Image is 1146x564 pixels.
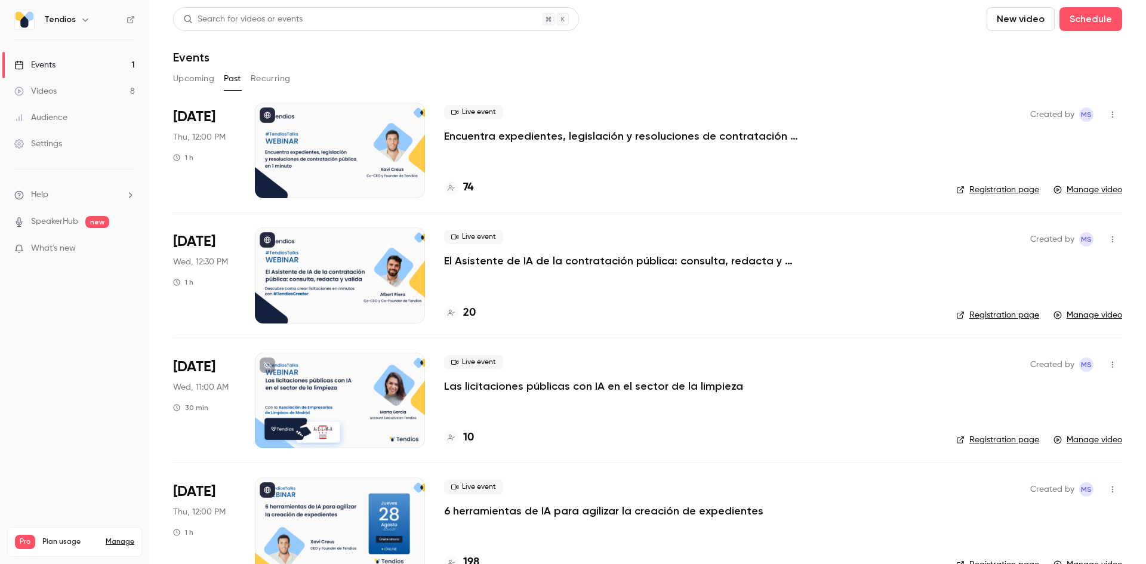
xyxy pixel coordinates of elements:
a: Manage video [1053,184,1122,196]
span: Live event [444,480,503,494]
span: Pro [15,535,35,549]
span: [DATE] [173,232,215,251]
span: [DATE] [173,482,215,501]
span: What's new [31,242,76,255]
button: Schedule [1059,7,1122,31]
span: MS [1081,357,1092,372]
span: [DATE] [173,357,215,377]
a: 74 [444,180,473,196]
span: Help [31,189,48,201]
div: 1 h [173,153,193,162]
span: Created by [1030,232,1074,246]
a: SpeakerHub [31,215,78,228]
a: 6 herramientas de IA para agilizar la creación de expedientes [444,504,763,518]
a: 10 [444,430,474,446]
div: Audience [14,112,67,124]
div: Events [14,59,56,71]
span: MS [1081,232,1092,246]
div: 1 h [173,528,193,537]
h4: 10 [463,430,474,446]
div: Oct 9 Thu, 12:00 PM (Europe/Madrid) [173,103,236,198]
button: Past [224,69,241,88]
span: MS [1081,107,1092,122]
span: Maria Serra [1079,107,1093,122]
span: Created by [1030,107,1074,122]
button: Upcoming [173,69,214,88]
iframe: Noticeable Trigger [121,244,135,254]
span: [DATE] [173,107,215,127]
a: Manage video [1053,434,1122,446]
span: Created by [1030,357,1074,372]
h1: Events [173,50,210,64]
span: Thu, 12:00 PM [173,506,226,518]
a: Registration page [956,434,1039,446]
a: Las licitaciones públicas con IA en el sector de la limpieza [444,379,743,393]
span: Maria Serra [1079,482,1093,497]
span: Live event [444,105,503,119]
div: Settings [14,138,62,150]
li: help-dropdown-opener [14,189,135,201]
div: Sep 10 Wed, 11:00 AM (Europe/Madrid) [173,353,236,448]
h6: Tendios [44,14,76,26]
span: Plan usage [42,537,98,547]
a: Registration page [956,309,1039,321]
span: MS [1081,482,1092,497]
a: Manage video [1053,309,1122,321]
div: Videos [14,85,57,97]
a: Encuentra expedientes, legislación y resoluciones de contratación pública en 1 minuto [444,129,802,143]
span: Live event [444,355,503,369]
div: 30 min [173,403,208,412]
span: Created by [1030,482,1074,497]
span: Wed, 12:30 PM [173,256,228,268]
span: new [85,216,109,228]
button: New video [987,7,1055,31]
a: El Asistente de IA de la contratación pública: consulta, redacta y valida. [444,254,802,268]
span: Live event [444,230,503,244]
div: Sep 10 Wed, 12:30 PM (Europe/Madrid) [173,227,236,323]
div: Search for videos or events [183,13,303,26]
h4: 20 [463,305,476,321]
a: Registration page [956,184,1039,196]
span: Thu, 12:00 PM [173,131,226,143]
h4: 74 [463,180,473,196]
a: 20 [444,305,476,321]
span: Wed, 11:00 AM [173,381,229,393]
div: 1 h [173,278,193,287]
span: Maria Serra [1079,232,1093,246]
img: Tendios [15,10,34,29]
span: Maria Serra [1079,357,1093,372]
button: Recurring [251,69,291,88]
a: Manage [106,537,134,547]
